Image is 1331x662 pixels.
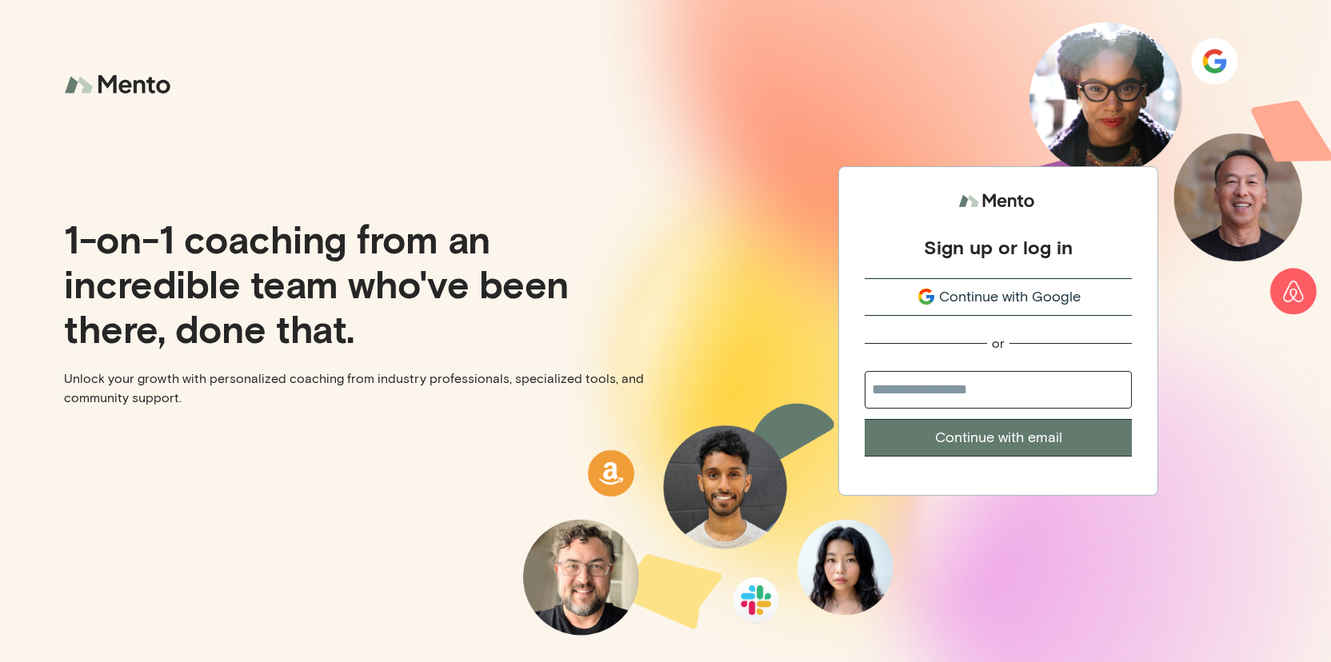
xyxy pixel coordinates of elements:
p: 1-on-1 coaching from an incredible team who've been there, done that. [64,216,653,350]
button: Continue with Google [865,278,1132,316]
div: Sign up or log in [924,235,1073,259]
div: or [992,335,1005,352]
img: logo.svg [958,186,1038,216]
img: logo [64,64,176,106]
button: Continue with email [865,419,1132,457]
span: Continue with Google [939,286,1081,308]
p: Unlock your growth with personalized coaching from industry professionals, specialized tools, and... [64,369,653,408]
